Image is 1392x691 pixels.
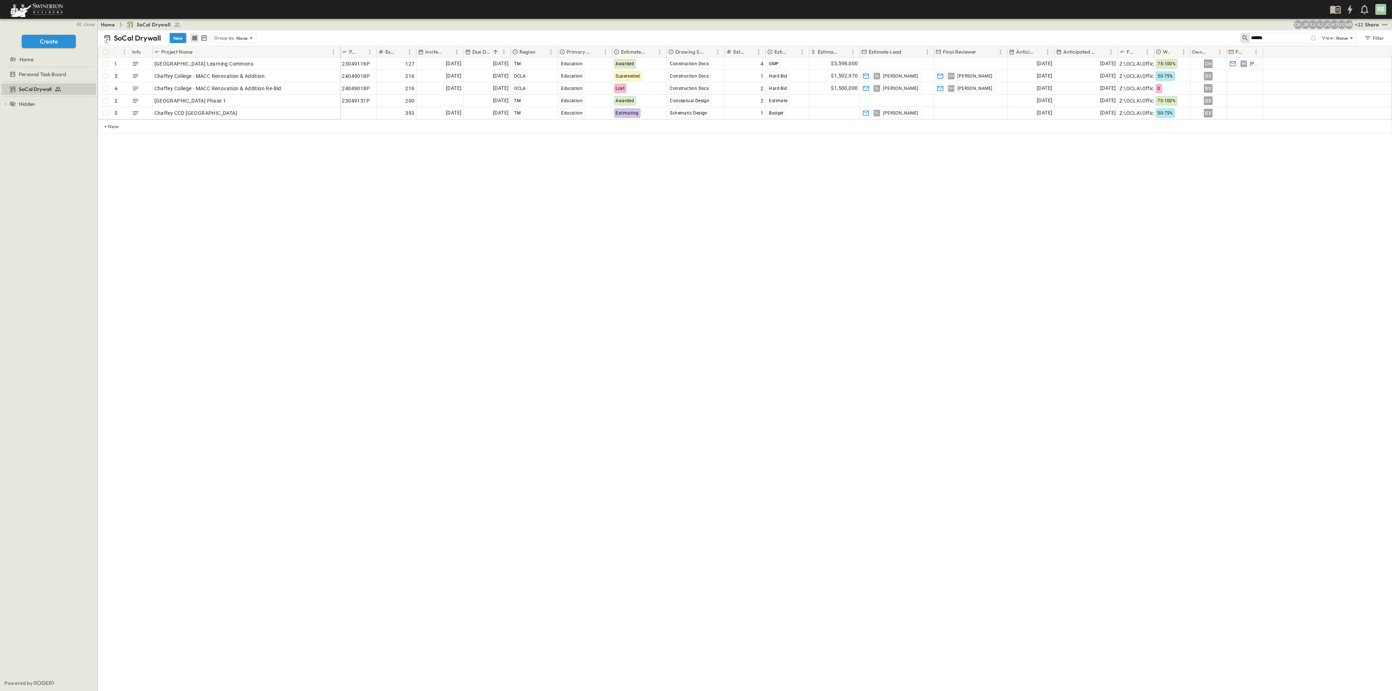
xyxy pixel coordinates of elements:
[1380,20,1389,29] button: test
[593,48,601,56] button: Sort
[492,48,500,56] button: Sort
[1375,3,1387,16] button: RB
[154,60,254,67] span: [GEOGRAPHIC_DATA] Learning Commons
[883,86,918,91] span: [PERSON_NAME]
[405,97,414,104] span: 200
[978,48,986,56] button: Sort
[790,48,798,56] button: Sort
[1204,72,1213,80] div: BX
[446,84,461,92] span: [DATE]
[1063,48,1097,55] p: Anticipated Finish
[1037,96,1052,105] span: [DATE]
[329,47,338,56] button: Menu
[493,72,509,80] span: [DATE]
[754,47,763,56] button: Menu
[514,111,521,116] span: TM
[405,47,414,56] button: Menu
[670,111,707,116] span: Schematic Design
[342,60,370,67] span: 23049116P
[190,34,199,42] button: row view
[452,47,461,56] button: Menu
[1235,48,1242,55] p: PM
[647,48,655,56] button: Sort
[1365,21,1379,28] div: Share
[1135,48,1143,56] button: Sort
[405,109,414,117] span: 393
[1308,20,1317,29] div: Francisco J. Sanchez (frsanchez@swinerton.com)
[1375,4,1386,15] div: RB
[761,97,763,104] span: 2
[1330,20,1339,29] div: Haaris Tahmas (haaris.tahmas@swinerton.com)
[19,71,66,78] span: Personal Task Board
[349,48,356,55] p: P-Code
[1016,48,1034,55] p: Anticipated Start
[189,33,210,43] div: table view
[514,74,526,79] span: OCLA
[1100,84,1116,92] span: [DATE]
[115,60,116,67] p: 1
[957,86,992,91] span: [PERSON_NAME]
[73,19,96,29] button: close
[170,33,186,43] button: New
[1,54,95,64] a: Home
[705,48,713,56] button: Sort
[1100,72,1116,80] span: [DATE]
[1345,20,1353,29] div: Meghana Raj (meghana.raj@swinerton.com)
[1,68,96,80] div: Personal Task Boardtest
[761,85,763,92] span: 2
[761,109,763,117] span: 1
[9,2,65,17] img: 6c363589ada0b36f064d841b69d3a419a338230e66bb0a533688fa5cc3e9e735.png
[1037,84,1052,92] span: [DATE]
[500,47,508,56] button: Menu
[194,48,202,56] button: Sort
[20,56,33,63] span: Home
[1207,48,1215,56] button: Sort
[1037,72,1052,80] span: [DATE]
[798,47,807,56] button: Menu
[1100,109,1116,117] span: [DATE]
[1,83,96,95] div: SoCal Drywalltest
[841,48,849,56] button: Sort
[493,59,509,68] span: [DATE]
[1316,20,1324,29] div: Anthony Jimenez (anthony.jimenez@swinerton.com)
[670,61,709,66] span: Construction Docs
[1,69,95,79] a: Personal Task Board
[769,61,779,66] span: GMP
[514,86,526,91] span: OCLA
[1250,61,1258,67] span: [PERSON_NAME]
[1100,59,1116,68] span: [DATE]
[101,21,115,28] a: Home
[1157,86,1160,91] span: 0
[774,48,788,55] p: Estimate Type
[547,47,555,56] button: Menu
[446,109,461,117] span: [DATE]
[616,74,640,79] span: Superseded
[1037,59,1052,68] span: [DATE]
[1252,47,1260,56] button: Menu
[131,46,153,58] div: Info
[670,74,709,79] span: Construction Docs
[616,61,634,66] span: Awarded
[22,35,76,48] button: Create
[342,85,370,92] span: 24049018P
[943,48,976,55] p: Final Reviewer
[996,47,1005,56] button: Menu
[114,33,161,43] p: SoCal Drywall
[493,109,509,117] span: [DATE]
[357,48,365,56] button: Sort
[236,34,248,42] p: None
[670,98,709,103] span: Conceptual Design
[365,47,374,56] button: Menu
[1163,48,1170,55] p: Win Probability
[1361,33,1386,43] button: Filter
[1204,84,1213,93] div: BX
[127,21,181,28] a: SoCal Drywall
[214,34,235,42] p: Group by:
[769,74,787,79] span: Hard Bid
[1099,48,1107,56] button: Sort
[537,48,545,56] button: Sort
[903,48,911,56] button: Sort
